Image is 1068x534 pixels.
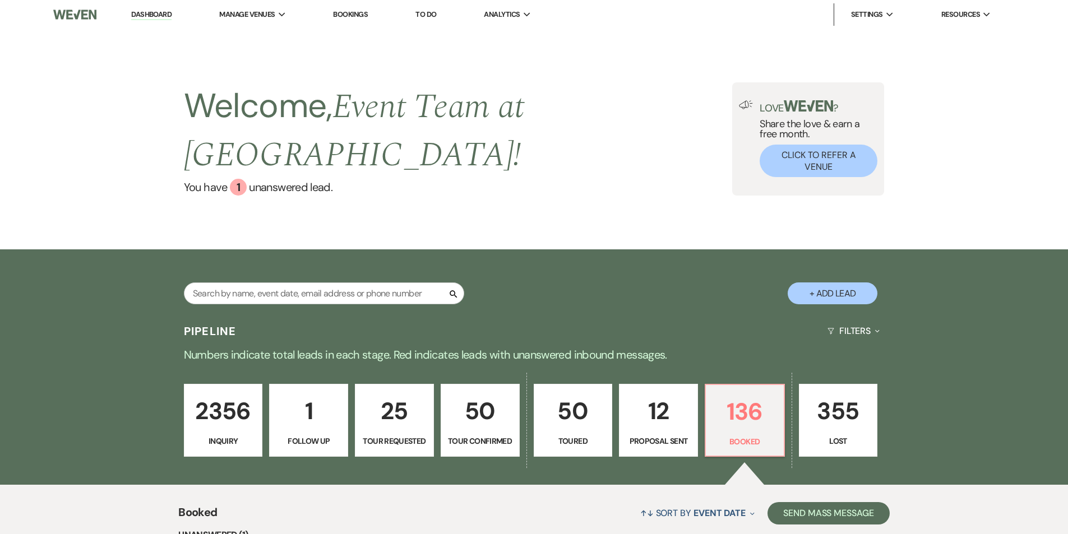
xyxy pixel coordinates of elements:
span: Manage Venues [219,9,275,20]
button: Click to Refer a Venue [760,145,877,177]
span: Booked [178,504,217,528]
img: Weven Logo [53,3,96,26]
p: Numbers indicate total leads in each stage. Red indicates leads with unanswered inbound messages. [131,346,938,364]
p: Lost [806,435,871,447]
button: Filters [823,316,884,346]
span: Resources [941,9,980,20]
p: 1 [276,392,341,430]
p: Tour Requested [362,435,427,447]
span: Analytics [484,9,520,20]
span: Event Date [693,507,746,519]
div: Share the love & earn a free month. [753,100,877,177]
a: 25Tour Requested [355,384,434,457]
p: Tour Confirmed [448,435,512,447]
a: 12Proposal Sent [619,384,698,457]
img: weven-logo-green.svg [784,100,834,112]
p: Love ? [760,100,877,113]
button: Send Mass Message [768,502,890,524]
a: 1Follow Up [269,384,348,457]
p: 50 [448,392,512,430]
p: 136 [713,393,777,430]
a: 50Toured [534,384,613,457]
p: 50 [541,392,605,430]
span: Settings [851,9,883,20]
p: Follow Up [276,435,341,447]
p: 12 [626,392,691,430]
span: ↑↓ [640,507,654,519]
h3: Pipeline [184,323,237,339]
button: + Add Lead [788,282,877,304]
h2: Welcome, [184,82,732,179]
p: Booked [713,435,777,448]
p: 355 [806,392,871,430]
input: Search by name, event date, email address or phone number [184,282,464,304]
button: Sort By Event Date [636,498,759,528]
p: Inquiry [191,435,256,447]
a: 2356Inquiry [184,384,263,457]
span: Event Team at [GEOGRAPHIC_DATA] ! [184,81,524,181]
a: 50Tour Confirmed [441,384,520,457]
p: 25 [362,392,427,430]
a: Dashboard [131,10,172,20]
p: Toured [541,435,605,447]
a: Bookings [333,10,368,19]
img: loud-speaker-illustration.svg [739,100,753,109]
a: You have 1 unanswered lead. [184,179,732,196]
div: 1 [230,179,247,196]
p: 2356 [191,392,256,430]
a: To Do [415,10,436,19]
a: 136Booked [705,384,785,457]
a: 355Lost [799,384,878,457]
p: Proposal Sent [626,435,691,447]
